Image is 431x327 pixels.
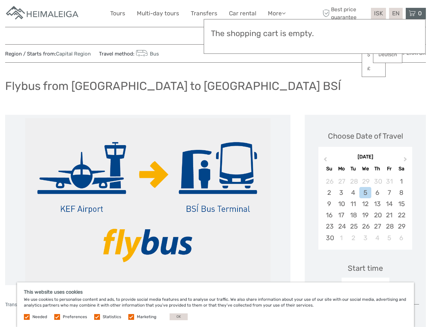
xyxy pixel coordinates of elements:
span: ISK [374,10,383,17]
div: Choose Monday, October 27th, 2025 [335,176,347,187]
div: Open ticket [342,278,389,293]
a: Multi-day tours [137,9,179,18]
div: Choose Wednesday, November 19th, 2025 [359,209,371,221]
div: Choose Saturday, November 29th, 2025 [395,221,407,232]
a: $ [362,49,385,61]
div: Choose Saturday, December 6th, 2025 [395,232,407,244]
div: Choose Tuesday, November 4th, 2025 [347,187,359,198]
h3: The shopping cart is empty. [211,29,418,38]
div: Choose Sunday, November 23rd, 2025 [323,221,335,232]
div: Fr [383,164,395,173]
div: Choose Friday, November 14th, 2025 [383,198,395,209]
a: Bus [134,51,159,57]
button: OK [170,313,188,320]
div: Choose Sunday, November 2nd, 2025 [323,187,335,198]
label: Preferences [63,314,87,320]
a: Tours [110,9,125,18]
div: Choose Tuesday, November 11th, 2025 [347,198,359,209]
div: Choose Wednesday, November 12th, 2025 [359,198,371,209]
div: Choose Saturday, November 15th, 2025 [395,198,407,209]
div: Th [371,164,383,173]
div: Choose Friday, November 28th, 2025 [383,221,395,232]
button: Previous Month [319,155,330,166]
label: Needed [32,314,47,320]
button: Next Month [401,155,412,166]
div: Choose Thursday, December 4th, 2025 [371,232,383,244]
label: Statistics [103,314,121,320]
div: month 2025-11 [320,176,410,244]
div: Choose Tuesday, November 25th, 2025 [347,221,359,232]
a: Deutsch [373,49,402,61]
div: Choose Monday, November 3rd, 2025 [335,187,347,198]
a: £ [362,63,385,75]
div: Choose Thursday, October 30th, 2025 [371,176,383,187]
span: Region / Starts from: [5,50,91,58]
div: Choose Monday, November 10th, 2025 [335,198,347,209]
a: Transfers [191,9,217,18]
div: Choose Friday, November 21st, 2025 [383,209,395,221]
a: More [268,9,286,18]
div: Choose Monday, December 1st, 2025 [335,232,347,244]
div: Choose Tuesday, October 28th, 2025 [347,176,359,187]
div: Choose Thursday, November 6th, 2025 [371,187,383,198]
label: Marketing [137,314,156,320]
a: Capital Region [56,51,91,57]
div: Choose Saturday, November 22nd, 2025 [395,209,407,221]
div: [DATE] [318,154,412,161]
div: EN [389,8,403,19]
div: Choose Wednesday, November 26th, 2025 [359,221,371,232]
span: Travel method: [99,49,159,58]
a: Car rental [229,9,256,18]
div: Choose Friday, December 5th, 2025 [383,232,395,244]
img: 783f2cd552df48e68d29a20490eb9575_main_slider.png [25,118,271,282]
div: Choose Wednesday, October 29th, 2025 [359,176,371,187]
h5: This website uses cookies [24,289,407,295]
span: Best price guarantee [321,6,369,21]
div: Choose Thursday, November 13th, 2025 [371,198,383,209]
div: We [359,164,371,173]
h1: Flybus from [GEOGRAPHIC_DATA] to [GEOGRAPHIC_DATA] BSÍ [5,79,341,93]
div: Choose Wednesday, December 3rd, 2025 [359,232,371,244]
span: Transfer from [GEOGRAPHIC_DATA] to [5,302,87,307]
div: Choose Sunday, October 26th, 2025 [323,176,335,187]
span: 0 [417,10,423,17]
div: Choose Wednesday, November 5th, 2025 [359,187,371,198]
img: Apartments in Reykjavik [5,5,80,22]
div: Choose Thursday, November 20th, 2025 [371,209,383,221]
div: Su [323,164,335,173]
div: Choose Monday, November 24th, 2025 [335,221,347,232]
div: Choose Sunday, November 9th, 2025 [323,198,335,209]
div: Start time [348,263,383,274]
div: Choose Sunday, November 30th, 2025 [323,232,335,244]
div: Tu [347,164,359,173]
div: Choose Tuesday, November 18th, 2025 [347,209,359,221]
div: Choose Friday, November 7th, 2025 [383,187,395,198]
div: Choose Saturday, November 8th, 2025 [395,187,407,198]
div: Sa [395,164,407,173]
div: Choose Sunday, November 16th, 2025 [323,209,335,221]
div: Choose Thursday, November 27th, 2025 [371,221,383,232]
div: Choose Saturday, November 1st, 2025 [395,176,407,187]
div: Choose Monday, November 17th, 2025 [335,209,347,221]
div: Choose Tuesday, December 2nd, 2025 [347,232,359,244]
div: Choose Date of Travel [328,131,403,141]
div: Choose Friday, October 31st, 2025 [383,176,395,187]
div: We use cookies to personalise content and ads, to provide social media features and to analyse ou... [17,282,414,327]
div: Mo [335,164,347,173]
